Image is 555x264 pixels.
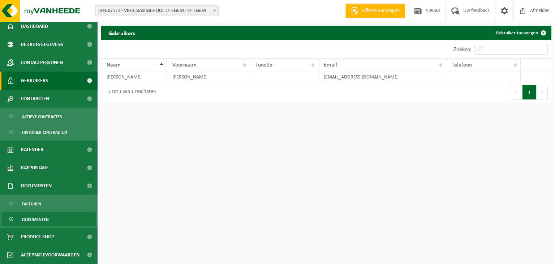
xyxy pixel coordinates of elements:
[490,26,551,40] a: Gebruiker toevoegen
[453,47,472,52] label: Zoeken:
[172,62,197,68] span: Voornaam
[21,141,43,159] span: Kalender
[101,26,142,40] h2: Gebruikers
[22,110,63,124] span: Actieve contracten
[21,177,52,195] span: Documenten
[324,62,337,68] span: Email
[95,5,219,16] span: 10-807171 - VRIJE BASISSCHOOL OTEGEM - OTEGEM
[21,228,54,246] span: Product Shop
[96,6,218,16] span: 10-807171 - VRIJE BASISSCHOOL OTEGEM - OTEGEM
[167,72,250,82] td: [PERSON_NAME]
[522,85,537,99] button: 1
[21,54,63,72] span: Contactpersonen
[22,197,41,211] span: Facturen
[101,72,167,82] td: [PERSON_NAME]
[107,62,121,68] span: Naam
[345,4,405,18] a: Offerte aanvragen
[2,197,96,210] a: Facturen
[2,125,96,139] a: Historiek contracten
[21,246,79,264] span: Acceptatievoorwaarden
[21,90,49,108] span: Contracten
[537,85,548,99] button: Next
[511,85,522,99] button: Previous
[21,159,49,177] span: Rapportage
[452,62,472,68] span: Telefoon
[2,212,96,226] a: Documenten
[105,86,156,99] div: 1 tot 1 van 1 resultaten
[360,7,401,14] span: Offerte aanvragen
[2,110,96,123] a: Actieve contracten
[22,125,67,139] span: Historiek contracten
[318,72,447,82] td: [EMAIL_ADDRESS][DOMAIN_NAME]
[255,62,272,68] span: Functie
[21,72,48,90] span: Gebruikers
[21,17,48,35] span: Dashboard
[21,35,63,54] span: Bedrijfsgegevens
[22,213,49,226] span: Documenten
